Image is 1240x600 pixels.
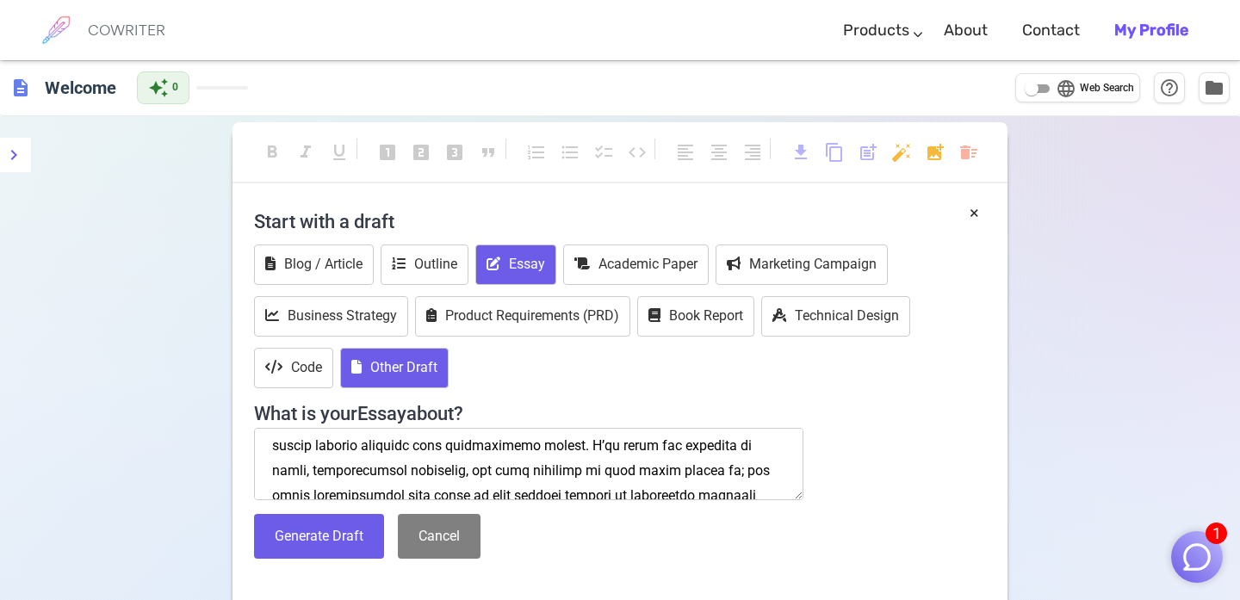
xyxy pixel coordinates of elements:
[560,142,580,163] span: format_list_bulleted
[858,142,878,163] span: post_add
[329,142,350,163] span: format_underlined
[709,142,729,163] span: format_align_center
[958,142,979,163] span: delete_sweep
[38,71,123,105] h6: Click to edit title
[34,9,77,52] img: brand logo
[675,142,696,163] span: format_align_left
[172,79,178,96] span: 0
[593,142,614,163] span: checklist
[761,296,910,337] button: Technical Design
[563,244,709,285] button: Academic Paper
[891,142,912,163] span: auto_fix_high
[478,142,499,163] span: format_quote
[381,244,468,285] button: Outline
[742,142,763,163] span: format_align_right
[637,296,754,337] button: Book Report
[475,244,556,285] button: Essay
[1056,78,1076,99] span: language
[1199,72,1230,103] button: Manage Documents
[377,142,398,163] span: looks_one
[1114,5,1188,56] a: My Profile
[415,296,630,337] button: Product Requirements (PRD)
[843,5,909,56] a: Products
[1022,5,1080,56] a: Contact
[944,5,988,56] a: About
[254,244,374,285] button: Blog / Article
[340,348,449,388] button: Other Draft
[254,296,408,337] button: Business Strategy
[262,142,282,163] span: format_bold
[1171,531,1223,583] button: 1
[925,142,945,163] span: add_photo_alternate
[627,142,648,163] span: code
[444,142,465,163] span: looks_3
[1181,541,1213,573] img: Close chat
[1114,21,1188,40] b: My Profile
[526,142,547,163] span: format_list_numbered
[824,142,845,163] span: content_copy
[148,77,169,98] span: auto_awesome
[10,77,31,98] span: description
[1159,77,1180,98] span: help_outline
[254,514,384,560] button: Generate Draft
[254,348,333,388] button: Code
[716,244,888,285] button: Marketing Campaign
[1206,523,1227,544] span: 1
[1080,80,1134,97] span: Web Search
[254,201,986,242] h4: Start with a draft
[1204,77,1224,98] span: folder
[411,142,431,163] span: looks_two
[295,142,316,163] span: format_italic
[790,142,811,163] span: download
[1154,72,1185,103] button: Help & Shortcuts
[254,393,986,425] h4: What is your Essay about?
[398,514,480,560] button: Cancel
[88,22,165,38] h6: COWRITER
[254,428,803,500] textarea: Lo ipsumdolor sitamet consect: a elits Doeiusmo temp incid ut labo et dol magnaa enim admin—ven q...
[970,201,979,226] button: ×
